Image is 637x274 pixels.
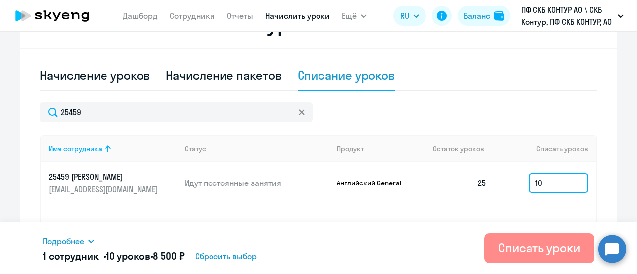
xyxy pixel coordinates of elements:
p: ПФ СКБ КОНТУР АО \ СКБ Контур, ПФ СКБ КОНТУР, АО [521,4,614,28]
p: Идут постоянные занятия [185,178,329,188]
button: Ещё [342,6,367,26]
button: Балансbalance [458,6,510,26]
a: Отчеты [227,11,253,21]
div: Начисление пакетов [166,67,281,83]
button: ПФ СКБ КОНТУР АО \ СКБ Контур, ПФ СКБ КОНТУР, АО [516,4,629,28]
a: Дашборд [123,11,158,21]
span: 10 уроков [106,250,150,262]
div: Продукт [337,144,425,153]
td: 25 [425,162,495,204]
span: 8 500 ₽ [153,250,184,262]
a: 25459 [PERSON_NAME][EMAIL_ADDRESS][DOMAIN_NAME] [49,171,177,195]
span: Сбросить выбор [195,250,257,262]
span: Ещё [342,10,357,22]
h2: Начисление и списание уроков [40,12,597,36]
p: [EMAIL_ADDRESS][DOMAIN_NAME] [49,184,160,195]
div: Остаток уроков [433,144,495,153]
h5: 1 сотрудник • • [43,249,184,263]
div: Статус [185,144,329,153]
div: Начисление уроков [40,67,150,83]
a: Сотрудники [170,11,215,21]
div: Списать уроки [498,240,580,256]
div: Баланс [464,10,490,22]
div: Имя сотрудника [49,144,102,153]
button: RU [393,6,426,26]
a: Начислить уроки [265,11,330,21]
div: Списание уроков [298,67,395,83]
button: Списать уроки [484,233,594,263]
div: Продукт [337,144,364,153]
div: Статус [185,144,206,153]
img: balance [494,11,504,21]
p: Английский General [337,179,412,187]
span: Подробнее [43,235,84,247]
p: 25459 [PERSON_NAME] [49,171,160,182]
span: RU [400,10,409,22]
input: Поиск по имени, email, продукту или статусу [40,102,313,122]
span: Остаток уроков [433,144,484,153]
th: Списать уроков [495,135,596,162]
div: Имя сотрудника [49,144,177,153]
